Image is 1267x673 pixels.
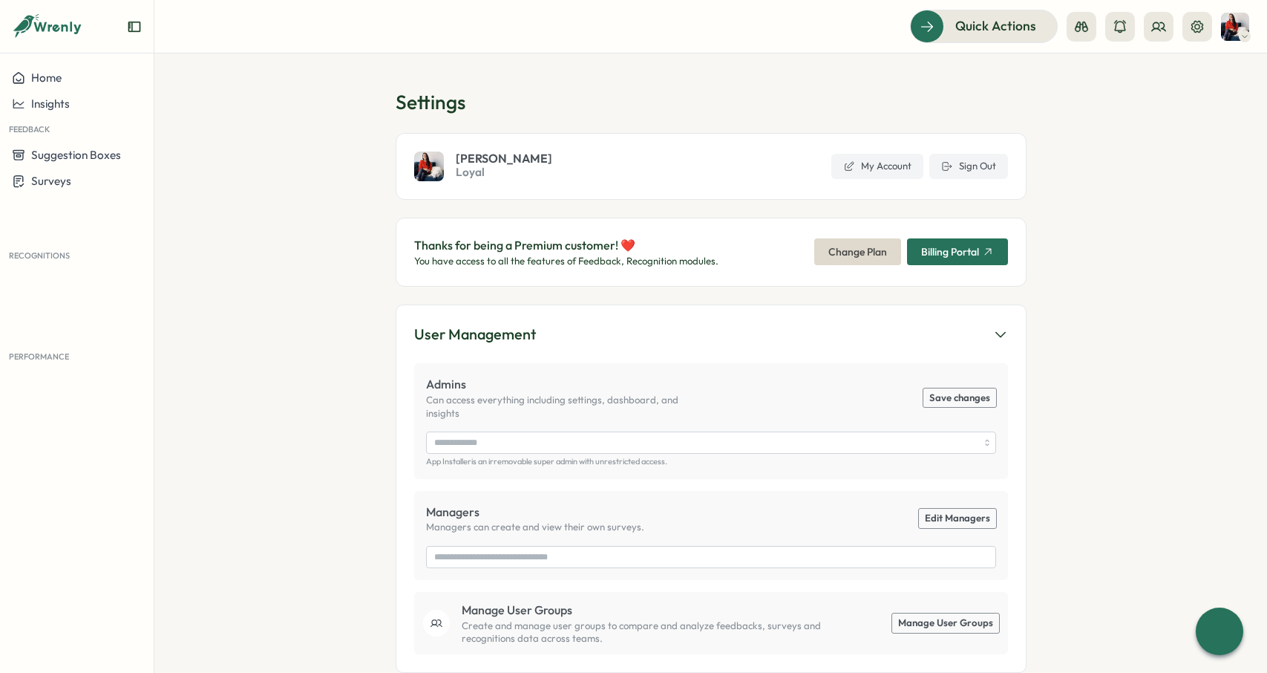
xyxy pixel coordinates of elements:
span: Quick Actions [955,16,1036,36]
img: Celine Halioua [414,152,444,181]
button: User Management [414,323,1008,346]
button: Expand sidebar [127,19,142,34]
button: Billing Portal [907,238,1008,265]
button: Sign Out [929,154,1008,179]
div: User Management [414,323,536,346]
span: Surveys [31,174,71,188]
button: Change Plan [814,238,901,265]
a: Edit Managers [919,509,996,528]
span: Home [31,71,62,85]
span: [PERSON_NAME] [456,152,552,164]
p: Thanks for being a Premium customer! ❤️ [414,236,718,255]
span: Loyal [456,164,552,181]
h1: Settings [396,89,1027,115]
a: Manage User Groups [892,614,999,633]
p: Create and manage user groups to compare and analyze feedbacks, surveys and recognitions data acr... [462,620,842,646]
span: Suggestion Boxes [31,148,121,162]
button: Save changes [923,388,996,408]
button: Quick Actions [910,10,1058,42]
span: My Account [861,160,911,173]
p: Managers can create and view their own surveys. [426,521,644,534]
p: App Installer is an irremovable super admin with unrestricted access. [426,457,996,466]
span: Sign Out [959,160,996,173]
p: Manage User Groups [462,601,842,620]
span: Billing Portal [921,247,979,257]
span: Change Plan [828,239,887,264]
p: Can access everything including settings, dashboard, and insights [426,394,711,420]
p: Managers [426,503,644,521]
p: Admins [426,375,711,394]
img: Celine Halioua [1221,13,1249,41]
a: My Account [831,154,923,179]
span: Insights [31,97,70,111]
p: You have access to all the features of Feedback, Recognition modules. [414,255,718,268]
